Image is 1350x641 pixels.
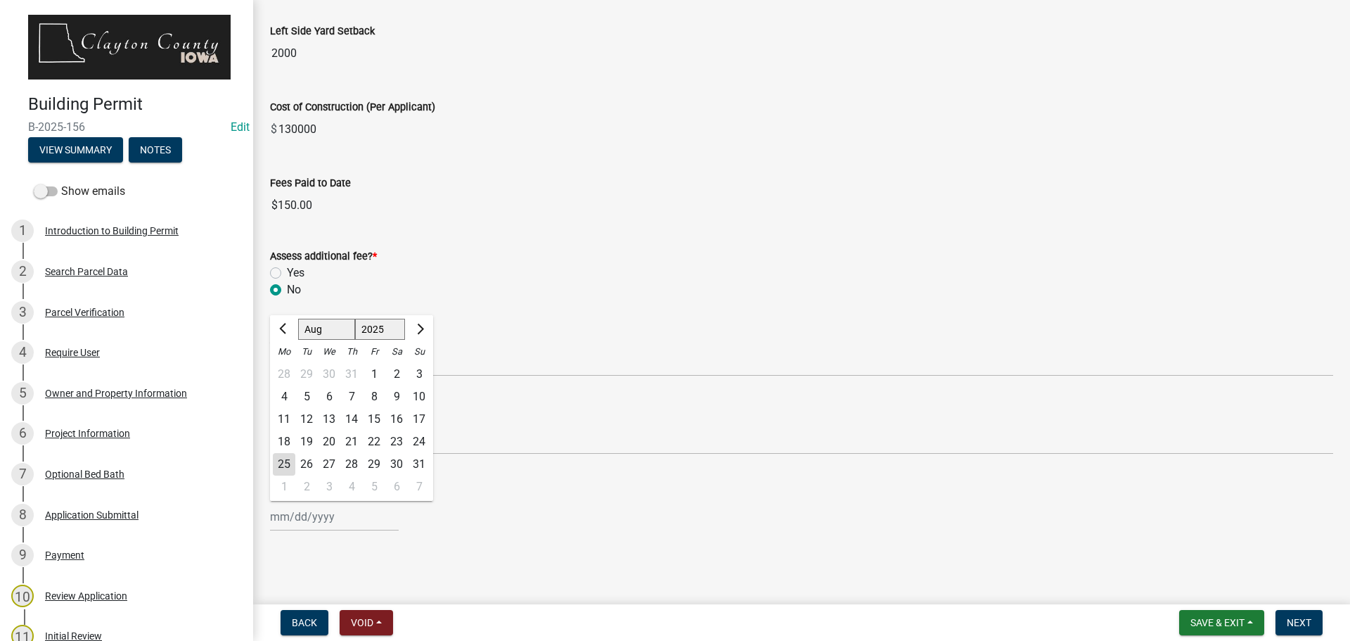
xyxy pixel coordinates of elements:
[11,585,34,607] div: 10
[340,610,393,635] button: Void
[318,476,340,498] div: Wednesday, September 3, 2025
[363,476,385,498] div: 5
[273,386,295,408] div: Monday, August 4, 2025
[11,463,34,485] div: 7
[270,115,278,144] span: $
[45,348,100,357] div: Require User
[385,408,408,431] div: 16
[273,431,295,453] div: Monday, August 18, 2025
[273,476,295,498] div: 1
[340,408,363,431] div: 14
[408,476,430,498] div: 7
[45,510,139,520] div: Application Submittal
[129,145,182,156] wm-modal-confirm: Notes
[273,341,295,363] div: Mo
[295,363,318,386] div: Tuesday, July 29, 2025
[273,431,295,453] div: 18
[318,431,340,453] div: 20
[287,281,301,298] label: No
[11,341,34,364] div: 4
[273,453,295,476] div: 25
[11,544,34,566] div: 9
[385,431,408,453] div: Saturday, August 23, 2025
[45,388,187,398] div: Owner and Property Information
[363,408,385,431] div: Friday, August 15, 2025
[408,386,430,408] div: Sunday, August 10, 2025
[45,226,179,236] div: Introduction to Building Permit
[340,453,363,476] div: 28
[295,408,318,431] div: Tuesday, August 12, 2025
[340,408,363,431] div: Thursday, August 14, 2025
[11,504,34,526] div: 8
[295,431,318,453] div: 19
[408,431,430,453] div: 24
[408,431,430,453] div: Sunday, August 24, 2025
[295,386,318,408] div: Tuesday, August 5, 2025
[408,341,430,363] div: Su
[295,341,318,363] div: Tu
[408,453,430,476] div: 31
[1179,610,1264,635] button: Save & Exit
[385,386,408,408] div: Saturday, August 9, 2025
[318,386,340,408] div: 6
[11,220,34,242] div: 1
[363,476,385,498] div: Friday, September 5, 2025
[28,120,225,134] span: B-2025-156
[385,341,408,363] div: Sa
[270,27,375,37] label: Left Side Yard Setback
[281,610,328,635] button: Back
[28,145,123,156] wm-modal-confirm: Summary
[11,260,34,283] div: 2
[270,502,399,531] input: mm/dd/yyyy
[1275,610,1323,635] button: Next
[363,453,385,476] div: 29
[363,363,385,386] div: Friday, August 1, 2025
[45,267,128,277] div: Search Parcel Data
[318,363,340,386] div: 30
[295,408,318,431] div: 12
[363,408,385,431] div: 15
[385,476,408,498] div: 6
[340,386,363,408] div: Thursday, August 7, 2025
[295,431,318,453] div: Tuesday, August 19, 2025
[411,318,427,341] button: Next month
[385,453,408,476] div: Saturday, August 30, 2025
[318,408,340,431] div: 13
[295,386,318,408] div: 5
[45,550,84,560] div: Payment
[408,363,430,386] div: Sunday, August 3, 2025
[11,422,34,445] div: 6
[318,341,340,363] div: We
[273,476,295,498] div: Monday, September 1, 2025
[363,453,385,476] div: Friday, August 29, 2025
[45,469,124,479] div: Optional Bed Bath
[408,363,430,386] div: 3
[1190,617,1245,628] span: Save & Exit
[408,408,430,431] div: Sunday, August 17, 2025
[363,431,385,453] div: 22
[385,476,408,498] div: Saturday, September 6, 2025
[318,476,340,498] div: 3
[408,453,430,476] div: Sunday, August 31, 2025
[45,307,124,317] div: Parcel Verification
[385,408,408,431] div: Saturday, August 16, 2025
[340,386,363,408] div: 7
[385,386,408,408] div: 9
[295,476,318,498] div: Tuesday, September 2, 2025
[318,386,340,408] div: Wednesday, August 6, 2025
[385,453,408,476] div: 30
[408,476,430,498] div: Sunday, September 7, 2025
[295,363,318,386] div: 29
[385,431,408,453] div: 23
[295,453,318,476] div: Tuesday, August 26, 2025
[270,252,377,262] label: Assess additional fee?
[340,341,363,363] div: Th
[318,363,340,386] div: Wednesday, July 30, 2025
[287,265,304,281] label: Yes
[129,137,182,163] button: Notes
[1287,617,1311,628] span: Next
[318,453,340,476] div: 27
[273,453,295,476] div: Monday, August 25, 2025
[340,363,363,386] div: 31
[292,617,317,628] span: Back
